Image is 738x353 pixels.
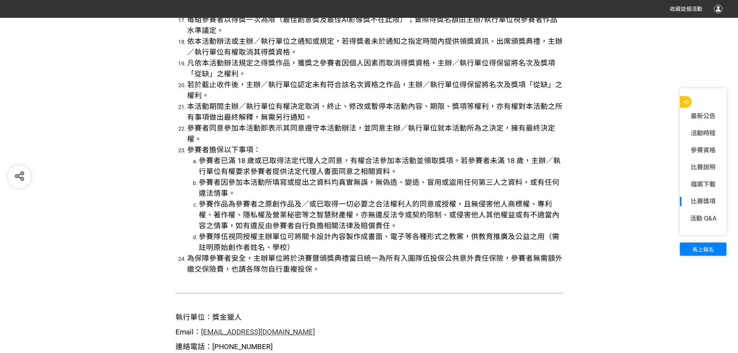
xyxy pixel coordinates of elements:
span: 參賽者因參加本活動所填寫或提出之資料均真實無誤，無偽造、變造、冒用或盜用任何第三人之資料，或有任何違法情事。 [199,178,559,198]
span: 參賽隊伍視同授權主辦單位可將關卡設計內容製作成書面、電子等各種形式之教案，供教育推廣及公益之用（需註明原始創作者姓名、學校） [199,232,559,252]
button: 馬上報名 [680,243,726,256]
span: 參賽者已滿 18 歲或已取得法定代理人之同意，有權合法參加本活動並領取獎項。若參賽者未滿 18 歲，主辦／執行單位有權要求參賽者提供法定代理人書面同意之相關資料。 [199,157,561,176]
span: 收藏這個活動 [670,6,702,12]
span: 凡依本活動辦法規定之得獎作品，獲獎之參賽者因個人因素而取消得獎資格，主辦／執行單位得保留將名次及獎項「從缺」之權利。 [187,59,555,78]
a: 檔案下載 [680,180,726,189]
a: 活動 Q&A [680,214,726,223]
span: 為保障參賽者安全，主辦單位將於決賽暨頒獎典禮當日統一為所有入圍隊伍投保公共意外責任保險，參賽者無需額外繳交保險費，也請各隊勿自行重複投保。 [187,254,563,274]
a: 最新公告 [680,112,726,121]
span: 若於截止收件後，主辦／執行單位認定未有符合該名次資格之作品，主辦／執行單位得保留將名次及獎項「從缺」之權利。 [187,81,563,100]
span: 連絡電話：[PHONE_NUMBER] [175,343,273,351]
span: Email： [175,328,315,336]
span: 馬上報名 [692,246,714,253]
span: 參賽者擔保以下事項： [187,146,261,154]
span: 依本活動辦法或主辦／執行單位之通知或規定，若得獎者未於通知之指定時間內提供領獎資訊、出席頒獎典禮，主辦／執行單位有權取消其得獎資格。 [187,37,563,57]
span: 本活動期間主辦／執行單位有權決定取消、終止、修改或暫停本活動內容、期限、獎項等權利，亦有權對本活動之所有事項做出最終解釋，無需另行通知。 [187,102,563,122]
span: 執行單位：獎金獵人 [175,313,242,322]
a: 參賽資格 [680,146,726,155]
span: 參賽者同意參加本活動即表示其同意遵守本活動辦法，並同意主辦／執行單位就本活動所為之決定，擁有最終決定權。 [187,124,555,143]
a: 比賽獎項 [680,197,726,206]
a: 活動時程 [680,129,726,138]
span: 參賽作品為參賽者之原創作品及／或已取得一切必要之合法權利人的同意或授權，且無侵害他人商標權、專利權、著作權、隱私權及營業秘密等之智慧財產權，亦無違反法令或契約限制、或侵害他人其他權益或有不適當內... [199,200,559,230]
a: [EMAIL_ADDRESS][DOMAIN_NAME] [201,328,315,336]
a: 比賽說明 [680,163,726,172]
